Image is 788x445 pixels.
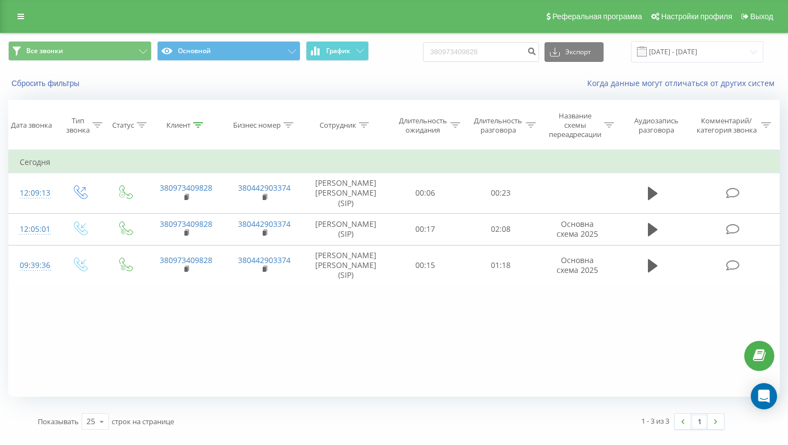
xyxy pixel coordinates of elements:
a: 380442903374 [238,255,291,265]
button: Основной [157,41,300,61]
div: Дата звонка [11,121,52,130]
button: Экспорт [544,42,604,62]
td: 00:15 [388,246,463,286]
td: [PERSON_NAME] [PERSON_NAME] (SIP) [304,173,388,214]
div: Бизнес номер [233,121,281,130]
a: 380973409828 [160,182,212,193]
a: 380973409828 [160,255,212,265]
div: Open Intercom Messenger [751,383,777,409]
span: Реферальная программа [552,12,642,21]
a: 380442903374 [238,219,291,229]
td: Сегодня [9,151,780,173]
div: Тип звонка [66,116,90,135]
span: Показывать [38,417,79,426]
td: 02:08 [463,213,538,245]
div: 1 - 3 из 3 [641,415,669,426]
div: Комментарий/категория звонка [694,116,758,135]
div: 09:39:36 [20,255,46,276]
div: Название схемы переадресации [548,111,601,139]
div: 12:09:13 [20,182,46,204]
div: Длительность ожидания [398,116,448,135]
td: [PERSON_NAME] (SIP) [304,213,388,245]
td: 00:06 [388,173,463,214]
a: Когда данные могут отличаться от других систем [587,78,780,88]
div: Статус [112,121,134,130]
td: 01:18 [463,246,538,286]
span: Настройки профиля [661,12,732,21]
a: 380973409828 [160,219,212,229]
span: строк на странице [112,417,174,426]
td: 00:23 [463,173,538,214]
button: Сбросить фильтры [8,78,85,88]
td: Основна схема 2025 [538,213,617,245]
a: 380442903374 [238,182,291,193]
div: Аудиозапись разговора [627,116,686,135]
button: Все звонки [8,41,152,61]
span: Все звонки [26,47,63,55]
td: [PERSON_NAME] [PERSON_NAME] (SIP) [304,246,388,286]
button: График [306,41,369,61]
span: Выход [750,12,773,21]
div: 12:05:01 [20,219,46,240]
div: Клиент [166,121,190,130]
td: 00:17 [388,213,463,245]
div: Длительность разговора [473,116,523,135]
span: График [326,47,350,55]
input: Поиск по номеру [423,42,539,62]
td: Основна схема 2025 [538,246,617,286]
a: 1 [691,414,708,429]
div: Сотрудник [320,121,356,130]
div: 25 [86,416,95,427]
